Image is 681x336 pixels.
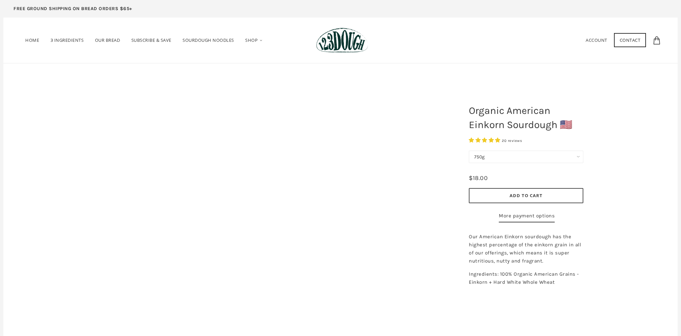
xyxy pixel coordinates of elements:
[510,192,543,198] span: Add to Cart
[131,37,171,43] span: Subscribe & Save
[245,37,258,43] span: Shop
[126,28,176,53] a: Subscribe & Save
[51,37,84,43] span: 3 Ingredients
[469,234,581,264] span: Our American Einkorn sourdough has the highest percentage of the einkorn grain in all of our offe...
[464,100,588,135] h1: Organic American Einkorn Sourdough 🇺🇸
[502,139,522,143] span: 20 reviews
[177,28,239,53] a: SOURDOUGH NOODLES
[13,5,132,12] p: FREE GROUND SHIPPING ON BREAD ORDERS $65+
[469,173,488,183] div: $18.00
[45,28,89,53] a: 3 Ingredients
[25,37,39,43] span: Home
[90,28,125,53] a: Our Bread
[614,33,646,47] a: Contact
[469,188,583,203] button: Add to Cart
[20,28,268,53] nav: Primary
[183,37,234,43] span: SOURDOUGH NOODLES
[20,28,44,53] a: Home
[499,212,555,222] a: More payment options
[3,3,142,18] a: FREE GROUND SHIPPING ON BREAD ORDERS $65+
[240,28,268,53] a: Shop
[316,28,368,53] img: 123Dough Bakery
[586,37,607,43] a: Account
[469,137,502,143] span: 4.95 stars
[37,97,442,299] a: Organic American Einkorn Sourdough 🇺🇸
[469,271,579,285] span: Ingredients: 100% Organic American Grains - Einkorn + Hard White Whole Wheat
[95,37,120,43] span: Our Bread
